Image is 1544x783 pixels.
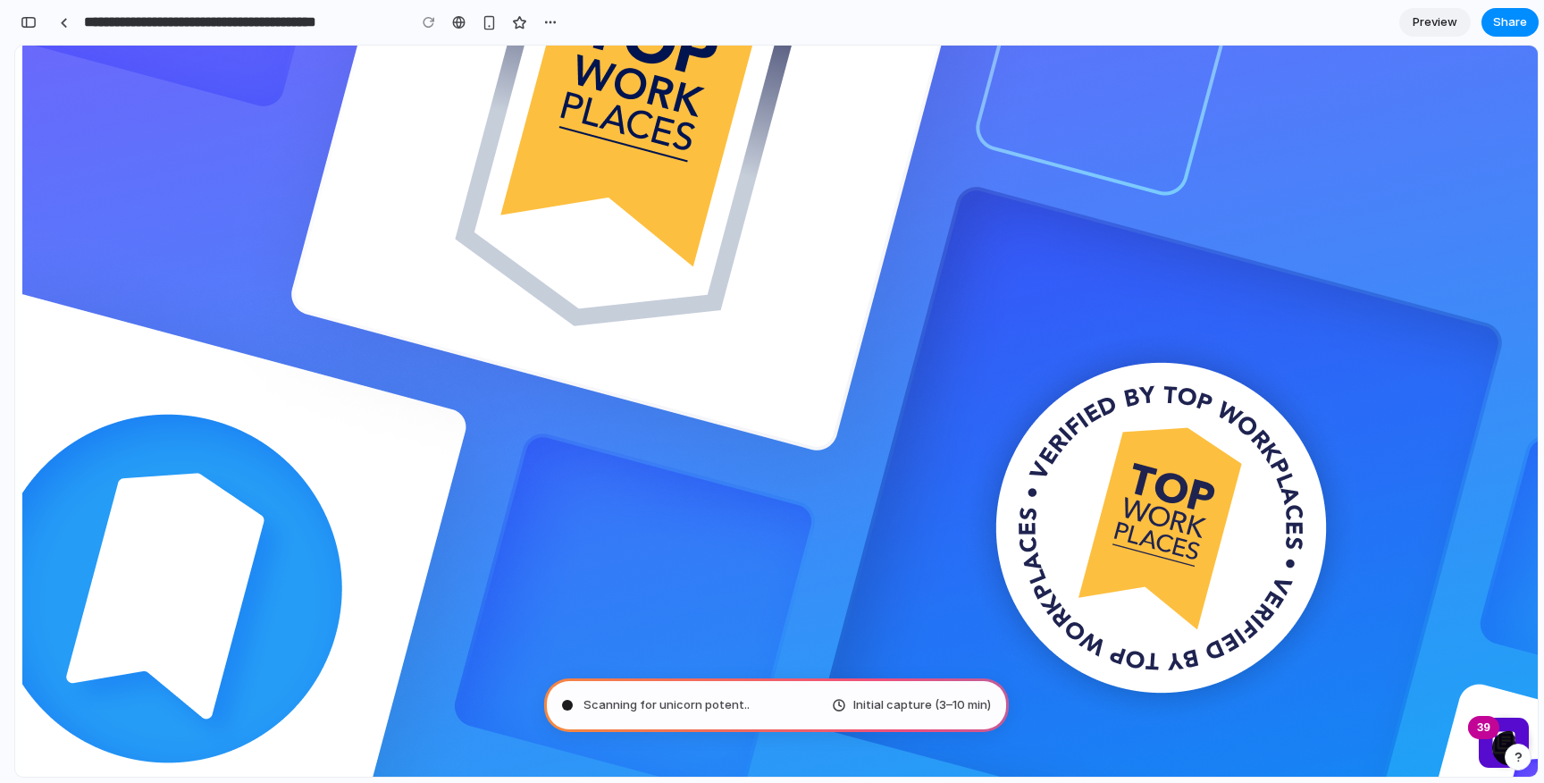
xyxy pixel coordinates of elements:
a: Preview [1399,8,1471,37]
button: Share [1481,8,1539,37]
span: Scanning for unicorn potent .. [583,696,750,714]
button: Open Resource Center, 39 new notifications [1464,672,1514,722]
span: Share [1493,13,1527,31]
span: Preview [1413,13,1457,31]
div: 39 [1462,682,1475,705]
span: Initial capture (3–10 min) [853,696,991,714]
svg: Cookie Preferences [1476,685,1512,720]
